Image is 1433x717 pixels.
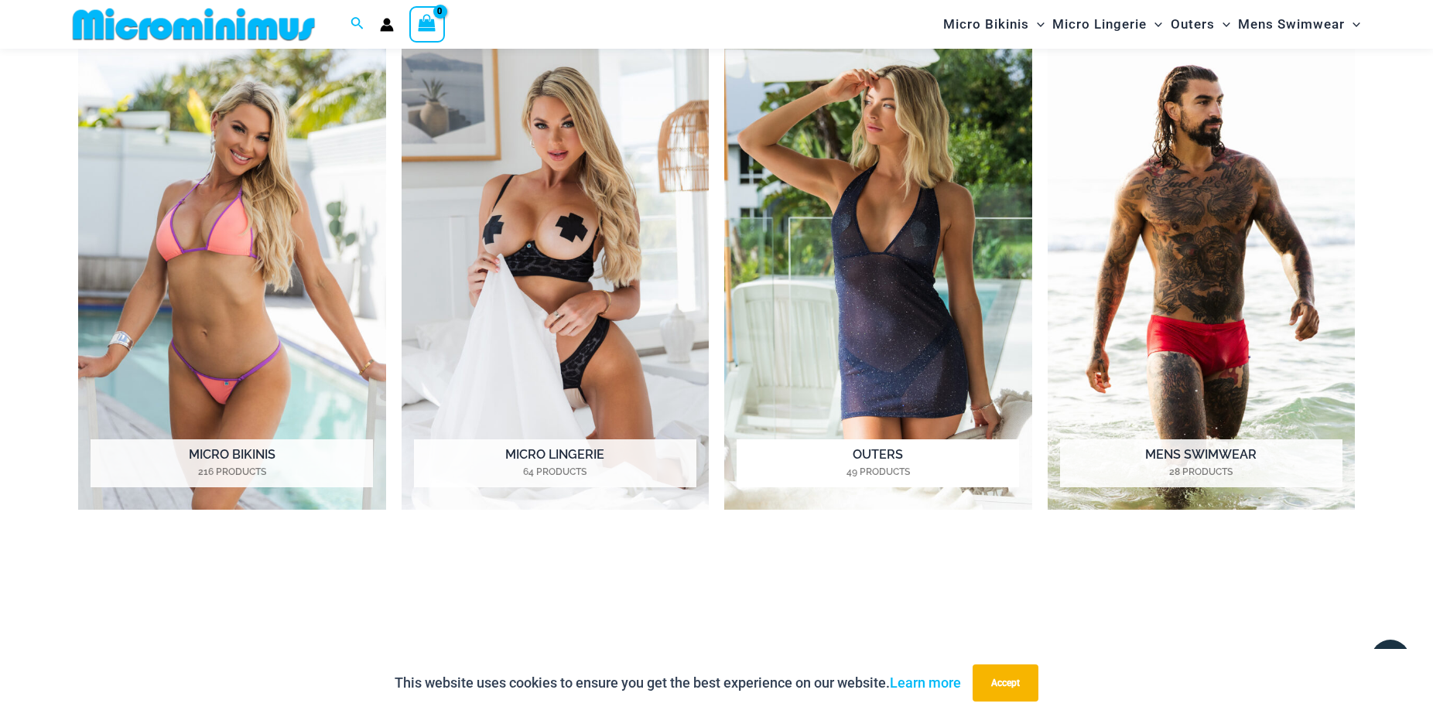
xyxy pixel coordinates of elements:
a: Micro BikinisMenu ToggleMenu Toggle [939,5,1048,44]
nav: Site Navigation [937,2,1366,46]
a: Visit product category Outers [724,38,1032,510]
a: Visit product category Mens Swimwear [1048,38,1356,510]
h2: Micro Lingerie [414,439,696,487]
mark: 216 Products [91,465,373,479]
span: Menu Toggle [1215,5,1230,44]
a: Search icon link [351,15,364,34]
span: Menu Toggle [1345,5,1360,44]
span: Micro Lingerie [1052,5,1147,44]
a: Visit product category Micro Bikinis [78,38,386,510]
a: OutersMenu ToggleMenu Toggle [1167,5,1234,44]
a: View Shopping Cart, empty [409,6,445,42]
span: Mens Swimwear [1238,5,1345,44]
a: Mens SwimwearMenu ToggleMenu Toggle [1234,5,1364,44]
img: Mens Swimwear [1048,38,1356,510]
button: Accept [973,664,1038,702]
a: Micro LingerieMenu ToggleMenu Toggle [1048,5,1166,44]
h2: Micro Bikinis [91,439,373,487]
span: Menu Toggle [1147,5,1162,44]
h2: Mens Swimwear [1060,439,1342,487]
img: MM SHOP LOGO FLAT [67,7,321,42]
img: Micro Lingerie [402,38,710,510]
span: Micro Bikinis [943,5,1029,44]
mark: 49 Products [737,465,1019,479]
p: This website uses cookies to ensure you get the best experience on our website. [395,671,961,695]
span: Menu Toggle [1029,5,1045,44]
h2: Outers [737,439,1019,487]
a: Visit product category Micro Lingerie [402,38,710,510]
img: Micro Bikinis [78,38,386,510]
mark: 28 Products [1060,465,1342,479]
a: Account icon link [380,18,394,32]
span: Outers [1171,5,1215,44]
mark: 64 Products [414,465,696,479]
iframe: TrustedSite Certified [78,551,1355,667]
img: Outers [724,38,1032,510]
a: Learn more [890,674,961,691]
